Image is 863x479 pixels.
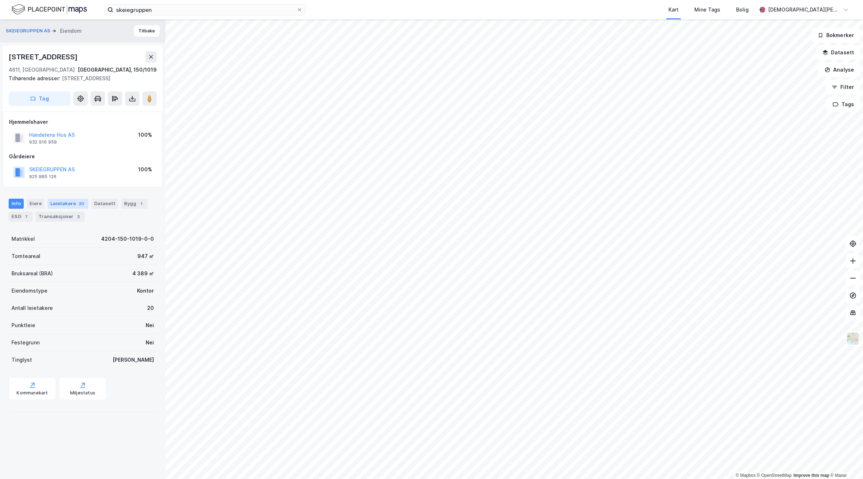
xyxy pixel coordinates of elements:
div: [STREET_ADDRESS] [9,51,79,63]
a: Improve this map [794,473,829,478]
div: 100% [138,131,152,139]
div: Info [9,199,24,209]
div: 7 [23,213,30,220]
div: Bygg [121,199,148,209]
div: [STREET_ADDRESS] [9,74,151,83]
div: Leietakere [47,199,88,209]
div: [GEOGRAPHIC_DATA], 150/1019 [78,65,157,74]
button: Datasett [816,45,860,60]
div: 4204-150-1019-0-0 [101,235,154,243]
button: Tag [9,91,70,106]
div: 4611, [GEOGRAPHIC_DATA] [9,65,75,74]
div: [PERSON_NAME] [113,356,154,364]
div: Matrikkel [12,235,35,243]
span: Tilhørende adresser: [9,75,62,81]
div: Kontor [137,286,154,295]
div: Gårdeiere [9,152,156,161]
div: Punktleie [12,321,35,330]
div: 20 [147,304,154,312]
div: Bruksareal (BRA) [12,269,53,278]
button: Filter [826,80,860,94]
div: Transaksjoner [36,212,85,222]
div: Antall leietakere [12,304,53,312]
div: Datasett [91,199,118,209]
a: Mapbox [736,473,755,478]
div: 20 [77,200,86,207]
div: 1 [138,200,145,207]
div: Eiendom [60,27,82,35]
div: Festegrunn [12,338,40,347]
div: Nei [146,338,154,347]
div: Tinglyst [12,356,32,364]
div: Tomteareal [12,252,40,261]
button: Tags [827,97,860,112]
div: 3 [75,213,82,220]
div: ESG [9,212,33,222]
button: SKEIEGRUPPEN AS [6,27,52,35]
div: 932 916 959 [29,139,57,145]
div: Kommunekart [17,390,48,396]
div: Mine Tags [694,5,720,14]
div: Eiendomstype [12,286,47,295]
div: Hjemmelshaver [9,118,156,126]
div: Kart [668,5,679,14]
div: 100% [138,165,152,174]
div: [DEMOGRAPHIC_DATA][PERSON_NAME] [768,5,840,14]
div: 925 885 126 [29,174,56,180]
div: Bolig [736,5,749,14]
iframe: Chat Widget [827,444,863,479]
div: Nei [146,321,154,330]
img: logo.f888ab2527a4732fd821a326f86c7f29.svg [12,3,87,16]
div: 947 ㎡ [137,252,154,261]
img: Z [846,332,860,345]
div: 4 389 ㎡ [132,269,154,278]
button: Analyse [818,63,860,77]
a: OpenStreetMap [757,473,792,478]
button: Bokmerker [812,28,860,42]
input: Søk på adresse, matrikkel, gårdeiere, leietakere eller personer [113,4,297,15]
div: Miljøstatus [70,390,95,396]
button: Tilbake [134,25,160,37]
div: Eiere [27,199,45,209]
